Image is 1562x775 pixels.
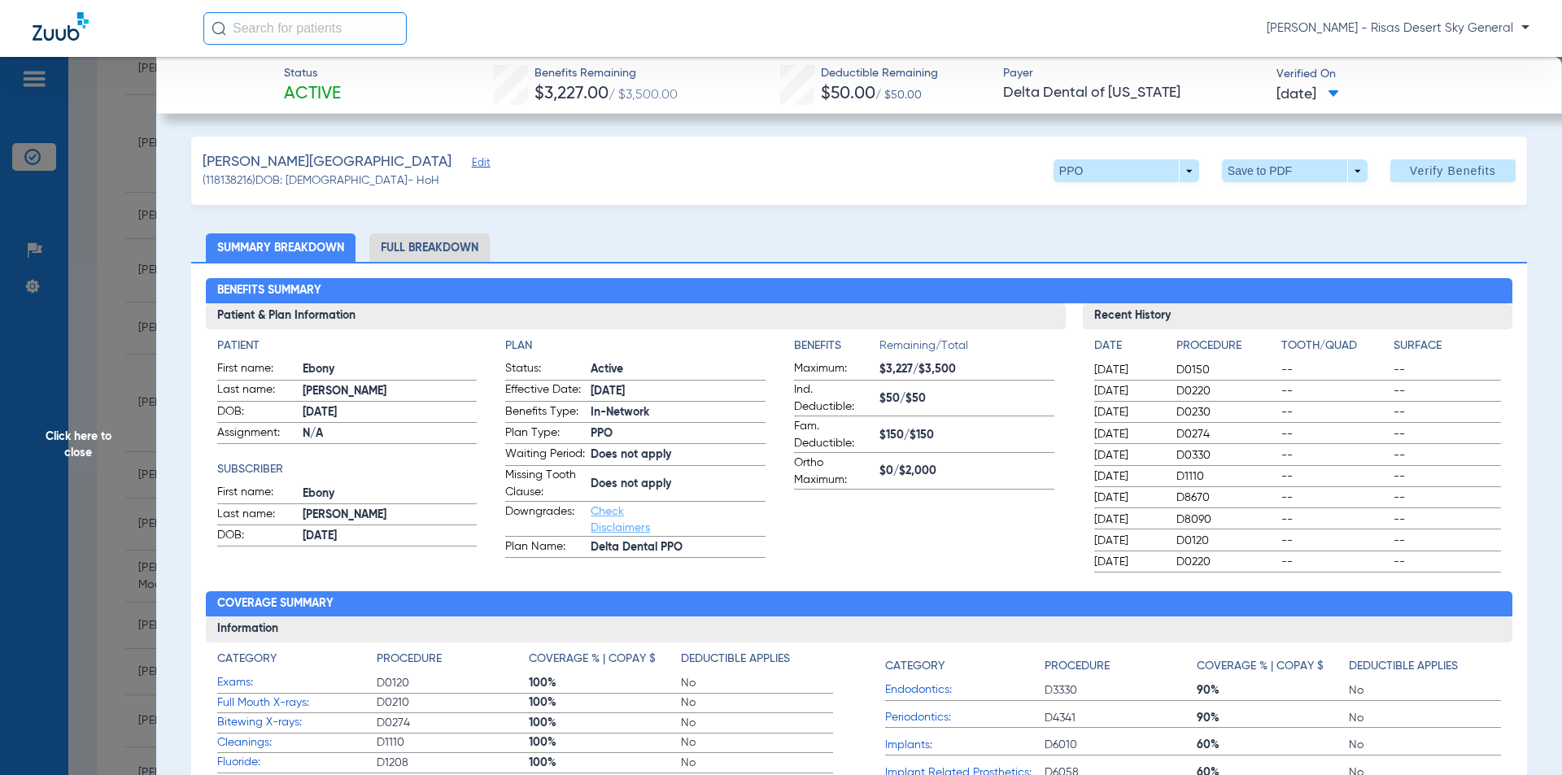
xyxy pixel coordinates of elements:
[1176,426,1276,442] span: D0274
[1349,710,1501,726] span: No
[1281,468,1389,485] span: --
[1003,65,1263,82] span: Payer
[1094,383,1163,399] span: [DATE]
[284,83,341,106] span: Active
[1054,159,1199,182] button: PPO
[377,651,529,673] app-breakdown-title: Procedure
[529,675,681,691] span: 100%
[1083,303,1513,329] h3: Recent History
[591,361,766,378] span: Active
[505,337,766,355] h4: Plan
[377,755,529,771] span: D1208
[681,755,833,771] span: No
[1394,490,1501,506] span: --
[1197,651,1349,681] app-breakdown-title: Coverage % | Copay $
[1197,710,1349,726] span: 90%
[1176,554,1276,570] span: D0220
[206,278,1513,304] h2: Benefits Summary
[217,403,297,423] span: DOB:
[1094,447,1163,464] span: [DATE]
[794,337,879,360] app-breakdown-title: Benefits
[505,446,585,465] span: Waiting Period:
[217,360,297,380] span: First name:
[303,361,478,378] span: Ebony
[529,651,681,673] app-breakdown-title: Coverage % | Copay $
[284,65,341,82] span: Status
[1276,66,1536,83] span: Verified On
[217,337,478,355] h4: Patient
[206,616,1513,642] h3: Information
[203,12,407,45] input: Search for patients
[1045,658,1110,675] h4: Procedure
[1390,159,1516,182] button: Verify Benefits
[1222,159,1368,182] button: Save to PDF
[217,651,377,673] app-breakdown-title: Category
[303,383,478,400] span: [PERSON_NAME]
[1094,490,1163,506] span: [DATE]
[591,476,766,493] span: Does not apply
[505,503,585,536] span: Downgrades:
[591,446,766,464] span: Does not apply
[472,157,486,172] span: Edit
[1281,533,1389,549] span: --
[217,461,478,478] h4: Subscriber
[377,694,529,711] span: D0210
[885,681,1045,699] span: Endodontics:
[1045,651,1197,681] app-breakdown-title: Procedure
[1281,447,1389,464] span: --
[1176,533,1276,549] span: D0120
[1197,658,1324,675] h4: Coverage % | Copay $
[1045,710,1197,726] span: D4341
[1176,404,1276,420] span: D0230
[206,591,1513,617] h2: Coverage Summary
[821,85,875,102] span: $50.00
[1410,164,1496,177] span: Verify Benefits
[1281,337,1389,355] h4: Tooth/Quad
[794,455,874,489] span: Ortho Maximum:
[1394,337,1501,360] app-breakdown-title: Surface
[505,425,585,444] span: Plan Type:
[879,427,1054,444] span: $150/$150
[206,233,356,262] li: Summary Breakdown
[879,390,1054,407] span: $50/$50
[885,658,945,675] h4: Category
[505,403,585,423] span: Benefits Type:
[1045,737,1197,753] span: D6010
[206,303,1066,329] h3: Patient & Plan Information
[303,507,478,524] span: [PERSON_NAME]
[1094,337,1163,360] app-breakdown-title: Date
[591,383,766,400] span: [DATE]
[681,651,790,668] h4: Deductible Applies
[1094,404,1163,420] span: [DATE]
[681,715,833,731] span: No
[1394,512,1501,528] span: --
[1281,554,1389,570] span: --
[794,337,879,355] h4: Benefits
[1349,658,1458,675] h4: Deductible Applies
[529,715,681,731] span: 100%
[217,506,297,525] span: Last name:
[1394,554,1501,570] span: --
[591,425,766,442] span: PPO
[529,734,681,751] span: 100%
[203,172,439,189] span: (118138216) DOB: [DEMOGRAPHIC_DATA] - HoH
[1045,682,1197,699] span: D3330
[303,425,478,442] span: N/A
[681,651,833,673] app-breakdown-title: Deductible Applies
[681,694,833,711] span: No
[1281,512,1389,528] span: --
[1349,682,1501,699] span: No
[821,65,938,82] span: Deductible Remaining
[377,651,442,668] h4: Procedure
[591,506,650,533] a: Check Disclaimers
[529,694,681,711] span: 100%
[1394,533,1501,549] span: --
[1281,404,1389,420] span: --
[217,527,297,546] span: DOB:
[1094,468,1163,485] span: [DATE]
[1281,426,1389,442] span: --
[1094,533,1163,549] span: [DATE]
[1197,682,1349,699] span: 90%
